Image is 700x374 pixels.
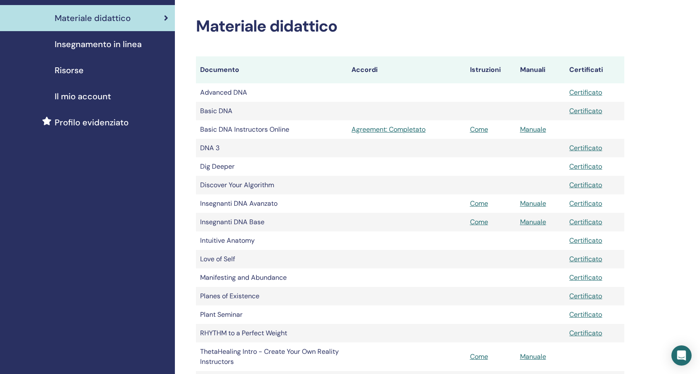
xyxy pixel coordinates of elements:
[520,199,546,208] a: Manuale
[569,143,602,152] a: Certificato
[196,268,347,287] td: Manifesting and Abundance
[470,352,488,361] a: Come
[196,176,347,194] td: Discover Your Algorithm
[565,56,624,83] th: Certificati
[520,352,546,361] a: Manuale
[55,116,129,129] span: Profilo evidenziato
[196,56,347,83] th: Documento
[196,120,347,139] td: Basic DNA Instructors Online
[466,56,516,83] th: Istruzioni
[351,125,461,135] a: Agreement: Completato
[569,255,602,263] a: Certificato
[470,218,488,226] a: Come
[196,194,347,213] td: Insegnanti DNA Avanzato
[569,329,602,337] a: Certificato
[569,199,602,208] a: Certificato
[569,292,602,300] a: Certificato
[569,236,602,245] a: Certificato
[569,162,602,171] a: Certificato
[196,231,347,250] td: Intuitive Anatomy
[347,56,465,83] th: Accordi
[569,273,602,282] a: Certificato
[470,125,488,134] a: Come
[520,125,546,134] a: Manuale
[520,218,546,226] a: Manuale
[569,106,602,115] a: Certificato
[196,17,624,36] h2: Materiale didattico
[516,56,565,83] th: Manuali
[196,213,347,231] td: Insegnanti DNA Base
[569,88,602,97] a: Certificato
[196,324,347,342] td: RHYTHM to a Perfect Weight
[196,305,347,324] td: Plant Seminar
[671,345,692,366] div: Open Intercom Messenger
[196,342,347,371] td: ThetaHealing Intro - Create Your Own Reality Instructors
[470,199,488,208] a: Come
[55,90,111,103] span: Il mio account
[196,287,347,305] td: Planes of Existence
[55,38,142,50] span: Insegnamento in linea
[196,102,347,120] td: Basic DNA
[55,64,84,77] span: Risorse
[569,180,602,189] a: Certificato
[196,250,347,268] td: Love of Self
[196,157,347,176] td: Dig Deeper
[569,218,602,226] a: Certificato
[55,12,131,24] span: Materiale didattico
[196,139,347,157] td: DNA 3
[569,310,602,319] a: Certificato
[196,83,347,102] td: Advanced DNA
